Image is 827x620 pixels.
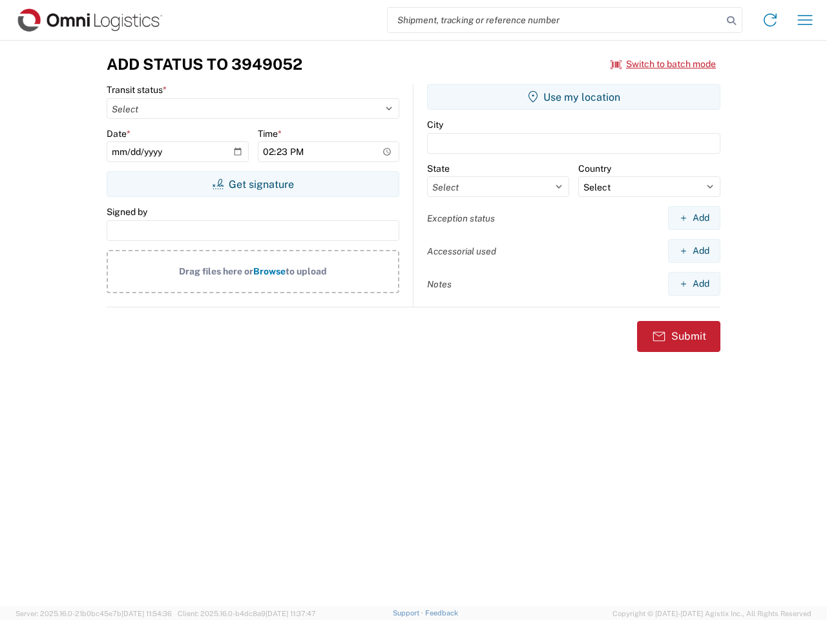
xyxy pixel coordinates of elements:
[425,609,458,617] a: Feedback
[637,321,720,352] button: Submit
[179,266,253,276] span: Drag files here or
[107,128,131,139] label: Date
[668,272,720,296] button: Add
[107,55,302,74] h3: Add Status to 3949052
[427,245,496,257] label: Accessorial used
[427,163,450,174] label: State
[258,128,282,139] label: Time
[612,608,811,619] span: Copyright © [DATE]-[DATE] Agistix Inc., All Rights Reserved
[393,609,425,617] a: Support
[107,171,399,197] button: Get signature
[16,610,172,617] span: Server: 2025.16.0-21b0bc45e7b
[427,278,452,290] label: Notes
[611,54,716,75] button: Switch to batch mode
[107,206,147,218] label: Signed by
[286,266,327,276] span: to upload
[178,610,316,617] span: Client: 2025.16.0-b4dc8a9
[668,239,720,263] button: Add
[107,84,167,96] label: Transit status
[578,163,611,174] label: Country
[427,119,443,130] label: City
[388,8,722,32] input: Shipment, tracking or reference number
[253,266,286,276] span: Browse
[427,212,495,224] label: Exception status
[266,610,316,617] span: [DATE] 11:37:47
[668,206,720,230] button: Add
[427,84,720,110] button: Use my location
[121,610,172,617] span: [DATE] 11:54:36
